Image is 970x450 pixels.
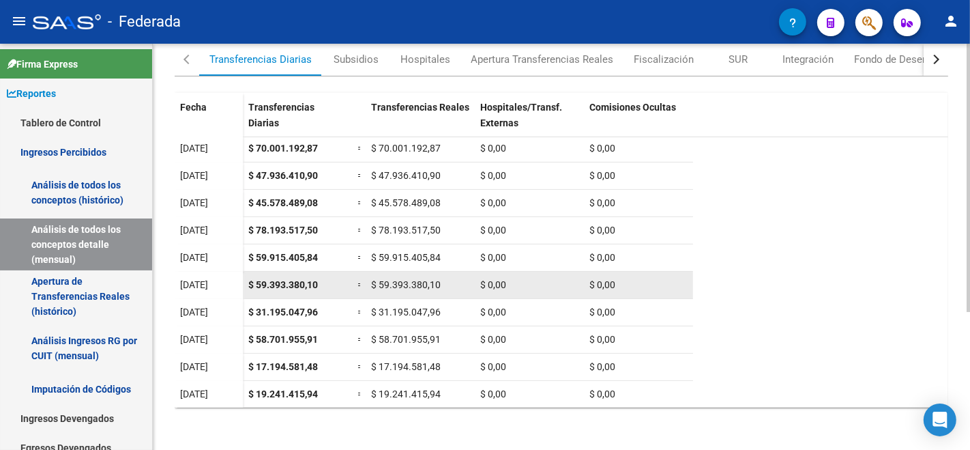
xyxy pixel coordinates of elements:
[180,279,208,290] span: [DATE]
[782,52,834,67] div: Integración
[589,252,615,263] span: $ 0,00
[854,52,951,67] div: Fondo de Desempleo
[248,170,318,181] span: $ 47.936.410,90
[634,52,694,67] div: Fiscalización
[180,334,208,345] span: [DATE]
[108,7,181,37] span: - Federada
[180,389,208,399] span: [DATE]
[480,252,506,263] span: $ 0,00
[371,170,441,181] span: $ 47.936.410,90
[584,93,693,150] datatable-header-cell: Comisiones Ocultas
[480,197,506,208] span: $ 0,00
[175,93,243,150] datatable-header-cell: Fecha
[480,361,506,372] span: $ 0,00
[248,307,318,318] span: $ 31.195.047,96
[357,334,363,345] span: =
[371,279,441,290] span: $ 59.393.380,10
[371,225,441,236] span: $ 78.193.517,50
[248,252,318,263] span: $ 59.915.405,84
[180,307,208,318] span: [DATE]
[480,389,506,399] span: $ 0,00
[480,334,506,345] span: $ 0,00
[180,102,207,113] span: Fecha
[589,102,676,113] span: Comisiones Ocultas
[248,334,318,345] span: $ 58.701.955,91
[371,389,441,399] span: $ 19.241.415,94
[589,143,615,154] span: $ 0,00
[924,404,956,436] div: Open Intercom Messenger
[248,361,318,372] span: $ 17.194.581,48
[334,52,379,67] div: Subsidios
[357,170,363,181] span: =
[589,279,615,290] span: $ 0,00
[357,279,363,290] span: =
[943,13,959,29] mat-icon: person
[480,307,506,318] span: $ 0,00
[371,307,441,318] span: $ 31.195.047,96
[589,170,615,181] span: $ 0,00
[7,86,56,101] span: Reportes
[480,279,506,290] span: $ 0,00
[366,93,475,150] datatable-header-cell: Transferencias Reales
[480,170,506,181] span: $ 0,00
[371,252,441,263] span: $ 59.915.405,84
[589,197,615,208] span: $ 0,00
[371,102,469,113] span: Transferencias Reales
[475,93,584,150] datatable-header-cell: Hospitales/Transf. Externas
[480,225,506,236] span: $ 0,00
[480,143,506,154] span: $ 0,00
[589,225,615,236] span: $ 0,00
[729,52,748,67] div: SUR
[589,389,615,399] span: $ 0,00
[180,197,208,208] span: [DATE]
[471,52,613,67] div: Apertura Transferencias Reales
[480,102,562,128] span: Hospitales/Transf. Externas
[357,197,363,208] span: =
[400,52,450,67] div: Hospitales
[209,52,312,67] div: Transferencias Diarias
[180,143,208,154] span: [DATE]
[248,279,318,290] span: $ 59.393.380,10
[371,197,441,208] span: $ 45.578.489,08
[248,102,314,128] span: Transferencias Diarias
[357,143,363,154] span: =
[371,334,441,345] span: $ 58.701.955,91
[243,93,352,150] datatable-header-cell: Transferencias Diarias
[357,307,363,318] span: =
[180,225,208,236] span: [DATE]
[180,361,208,372] span: [DATE]
[589,361,615,372] span: $ 0,00
[248,197,318,208] span: $ 45.578.489,08
[248,225,318,236] span: $ 78.193.517,50
[180,170,208,181] span: [DATE]
[357,252,363,263] span: =
[357,361,363,372] span: =
[11,13,27,29] mat-icon: menu
[248,389,318,399] span: $ 19.241.415,94
[357,225,363,236] span: =
[589,307,615,318] span: $ 0,00
[589,334,615,345] span: $ 0,00
[7,57,78,72] span: Firma Express
[371,143,441,154] span: $ 70.001.192,87
[180,252,208,263] span: [DATE]
[371,361,441,372] span: $ 17.194.581,48
[357,389,363,399] span: =
[248,143,318,154] span: $ 70.001.192,87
